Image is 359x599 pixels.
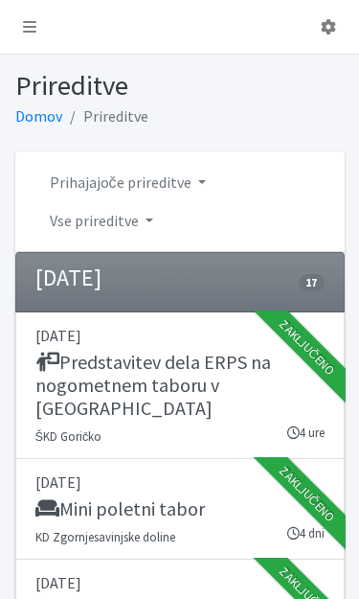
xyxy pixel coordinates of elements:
h5: Mini poletni tabor [35,497,205,520]
h5: Predstavitev dela ERPS na nogometnem taboru v [GEOGRAPHIC_DATA] [35,351,325,420]
span: 17 [299,274,324,291]
a: Domov [15,106,62,126]
a: [DATE] Predstavitev dela ERPS na nogometnem taboru v [GEOGRAPHIC_DATA] ŠKD Goričko 4 ure Zaključeno [15,312,345,459]
h1: Prireditve [15,69,345,103]
a: Prihajajoče prireditve [34,163,221,201]
h4: [DATE] [35,265,101,292]
p: [DATE] [35,471,325,494]
p: [DATE] [35,324,325,347]
small: ŠKD Goričko [35,428,102,444]
a: Vse prireditve [34,201,168,240]
small: KD Zgornjesavinjske doline [35,529,175,544]
a: [DATE] Mini poletni tabor KD Zgornjesavinjske doline 4 dni Zaključeno [15,459,345,560]
p: [DATE] [35,571,325,594]
li: Prireditve [62,103,148,130]
small: 4 ure [287,424,325,442]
